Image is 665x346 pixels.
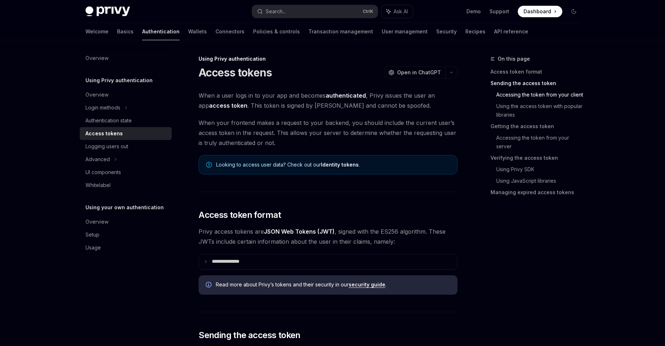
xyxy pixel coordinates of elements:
[465,23,485,40] a: Recipes
[85,218,108,226] div: Overview
[85,23,108,40] a: Welcome
[496,89,585,100] a: Accessing the token from your client
[85,90,108,99] div: Overview
[397,69,441,76] span: Open in ChatGPT
[436,23,457,40] a: Security
[496,164,585,175] a: Using Privy SDK
[215,23,245,40] a: Connectors
[199,66,272,79] h1: Access tokens
[252,5,378,18] button: Search...CtrlK
[85,168,121,177] div: UI components
[206,162,212,168] svg: Note
[85,6,130,17] img: dark logo
[496,175,585,187] a: Using JavaScript libraries
[199,226,457,247] span: Privy access tokens are , signed with the ES256 algorithm. These JWTs include certain information...
[85,116,132,125] div: Authentication state
[199,90,457,111] span: When a user logs in to your app and becomes , Privy issues the user an app . This token is signed...
[80,166,172,179] a: UI components
[490,121,585,132] a: Getting the access token
[498,55,530,63] span: On this page
[80,215,172,228] a: Overview
[117,23,134,40] a: Basics
[80,179,172,192] a: Whitelabel
[308,23,373,40] a: Transaction management
[490,78,585,89] a: Sending the access token
[199,209,281,221] span: Access token format
[85,230,99,239] div: Setup
[496,100,585,121] a: Using the access token with popular libraries
[80,241,172,254] a: Usage
[209,102,247,109] strong: access token
[216,161,450,168] span: Looking to access user data? Check out our .
[264,228,335,235] a: JSON Web Tokens (JWT)
[85,181,111,190] div: Whitelabel
[80,140,172,153] a: Logging users out
[199,55,457,62] div: Using Privy authentication
[490,187,585,198] a: Managing expired access tokens
[466,8,481,15] a: Demo
[216,281,450,288] span: Read more about Privy’s tokens and their security in our .
[80,88,172,101] a: Overview
[80,127,172,140] a: Access tokens
[85,54,108,62] div: Overview
[524,8,551,15] span: Dashboard
[199,118,457,148] span: When your frontend makes a request to your backend, you should include the current user’s access ...
[349,281,385,288] a: security guide
[321,162,359,168] a: Identity tokens
[490,66,585,78] a: Access token format
[490,152,585,164] a: Verifying the access token
[489,8,509,15] a: Support
[85,103,120,112] div: Login methods
[142,23,180,40] a: Authentication
[266,7,286,16] div: Search...
[80,228,172,241] a: Setup
[384,66,445,79] button: Open in ChatGPT
[253,23,300,40] a: Policies & controls
[326,92,366,99] strong: authenticated
[494,23,528,40] a: API reference
[85,155,110,164] div: Advanced
[518,6,562,17] a: Dashboard
[394,8,408,15] span: Ask AI
[85,203,164,212] h5: Using your own authentication
[85,243,101,252] div: Usage
[206,282,213,289] svg: Info
[496,132,585,152] a: Accessing the token from your server
[199,329,301,341] span: Sending the access token
[80,52,172,65] a: Overview
[85,129,123,138] div: Access tokens
[85,76,153,85] h5: Using Privy authentication
[363,9,373,14] span: Ctrl K
[568,6,580,17] button: Toggle dark mode
[382,23,428,40] a: User management
[80,114,172,127] a: Authentication state
[85,142,128,151] div: Logging users out
[381,5,413,18] button: Ask AI
[188,23,207,40] a: Wallets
